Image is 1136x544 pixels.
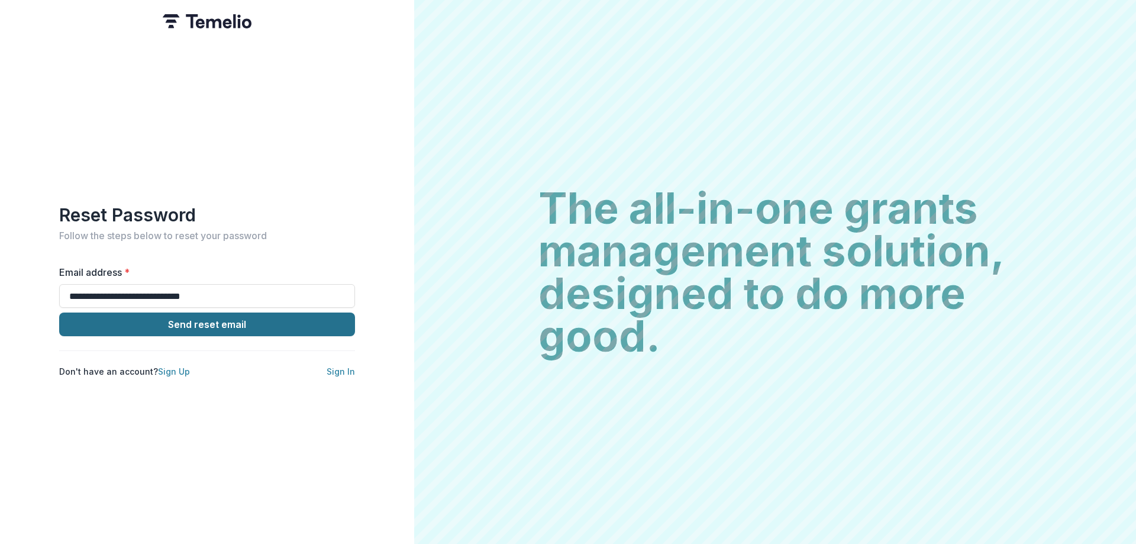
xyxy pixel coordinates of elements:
[59,204,355,226] h1: Reset Password
[59,265,348,279] label: Email address
[59,230,355,242] h2: Follow the steps below to reset your password
[327,366,355,376] a: Sign In
[59,365,190,378] p: Don't have an account?
[59,313,355,336] button: Send reset email
[158,366,190,376] a: Sign Up
[163,14,251,28] img: Temelio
